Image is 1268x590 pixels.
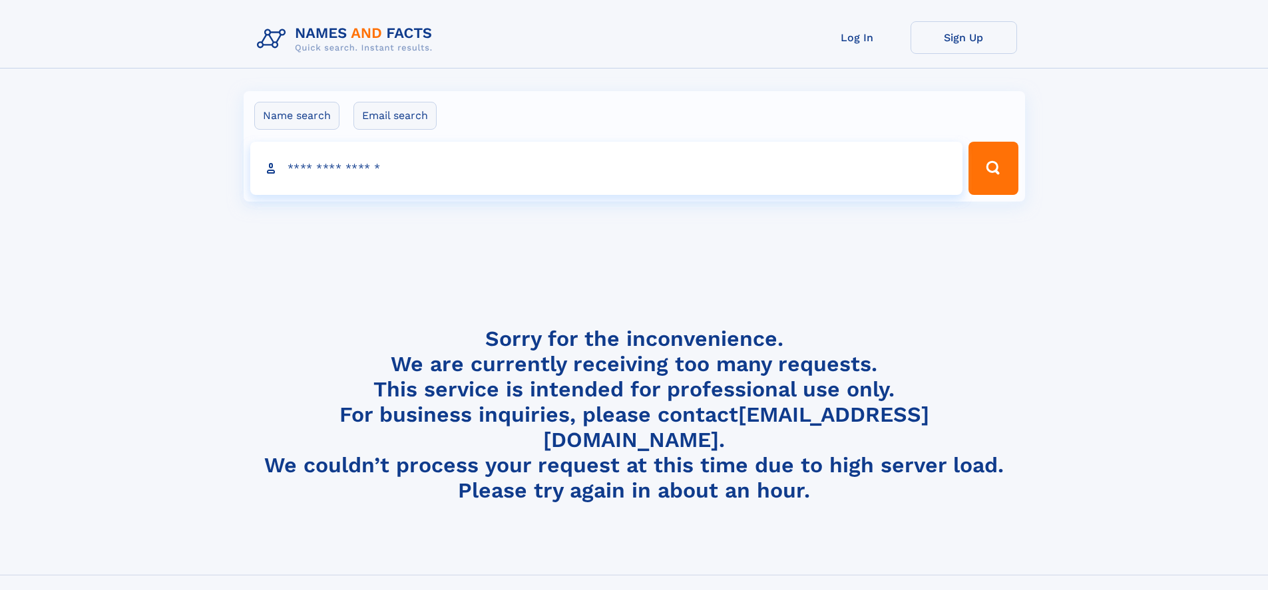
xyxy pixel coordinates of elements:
[543,402,929,452] a: [EMAIL_ADDRESS][DOMAIN_NAME]
[254,102,339,130] label: Name search
[252,21,443,57] img: Logo Names and Facts
[911,21,1017,54] a: Sign Up
[968,142,1018,195] button: Search Button
[353,102,437,130] label: Email search
[250,142,963,195] input: search input
[804,21,911,54] a: Log In
[252,326,1017,504] h4: Sorry for the inconvenience. We are currently receiving too many requests. This service is intend...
